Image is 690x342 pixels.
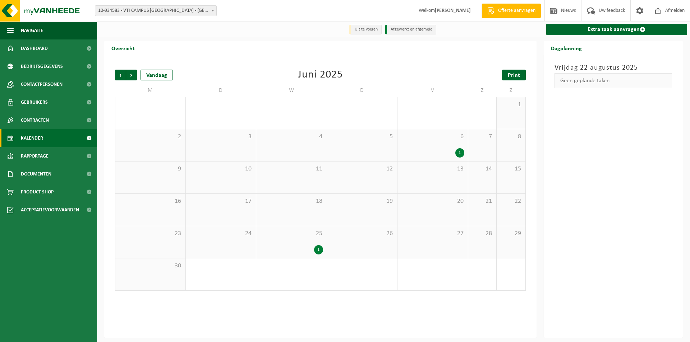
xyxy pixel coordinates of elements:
[314,245,323,254] div: 1
[496,7,537,14] span: Offerte aanvragen
[260,197,323,205] span: 18
[401,165,464,173] span: 13
[95,6,216,16] span: 10-934583 - VTI CAMPUS ZEEBRUGGE - ZEEBRUGGE
[349,25,382,34] li: Uit te voeren
[189,197,253,205] span: 17
[401,133,464,141] span: 6
[544,41,589,55] h2: Dagplanning
[104,41,142,55] h2: Overzicht
[435,8,471,13] strong: [PERSON_NAME]
[21,39,48,57] span: Dashboard
[508,72,520,78] span: Print
[500,197,521,205] span: 22
[119,230,182,238] span: 23
[401,197,464,205] span: 20
[115,70,126,80] span: Vorige
[119,262,182,270] span: 30
[455,148,464,158] div: 1
[397,84,468,97] td: V
[119,165,182,173] span: 9
[260,230,323,238] span: 25
[472,230,493,238] span: 28
[256,84,327,97] td: W
[500,165,521,173] span: 15
[331,165,394,173] span: 12
[472,197,493,205] span: 21
[546,24,687,35] a: Extra taak aanvragen
[21,201,79,219] span: Acceptatievoorwaarden
[21,111,49,129] span: Contracten
[126,70,137,80] span: Volgende
[555,62,672,73] h3: Vrijdag 22 augustus 2025
[189,133,253,141] span: 3
[141,70,173,80] div: Vandaag
[21,129,43,147] span: Kalender
[21,147,49,165] span: Rapportage
[298,70,343,80] div: Juni 2025
[482,4,541,18] a: Offerte aanvragen
[189,230,253,238] span: 24
[555,73,672,88] div: Geen geplande taken
[95,5,217,16] span: 10-934583 - VTI CAMPUS ZEEBRUGGE - ZEEBRUGGE
[260,133,323,141] span: 4
[21,183,54,201] span: Product Shop
[331,230,394,238] span: 26
[21,57,63,75] span: Bedrijfsgegevens
[500,230,521,238] span: 29
[119,197,182,205] span: 16
[497,84,525,97] td: Z
[186,84,257,97] td: D
[189,165,253,173] span: 10
[115,84,186,97] td: M
[500,101,521,109] span: 1
[331,133,394,141] span: 5
[472,133,493,141] span: 7
[21,93,48,111] span: Gebruikers
[21,165,51,183] span: Documenten
[401,230,464,238] span: 27
[500,133,521,141] span: 8
[331,197,394,205] span: 19
[472,165,493,173] span: 14
[21,22,43,39] span: Navigatie
[385,25,436,34] li: Afgewerkt en afgemeld
[260,165,323,173] span: 11
[21,75,63,93] span: Contactpersonen
[502,70,526,80] a: Print
[119,133,182,141] span: 2
[327,84,398,97] td: D
[468,84,497,97] td: Z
